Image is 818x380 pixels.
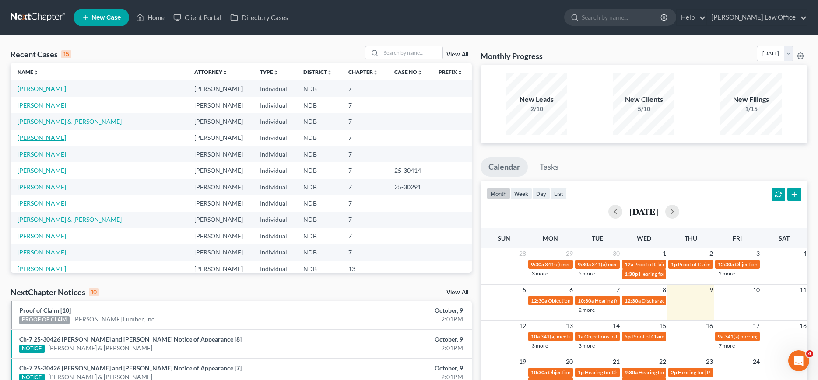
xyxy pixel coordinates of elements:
[341,146,387,162] td: 7
[296,261,341,277] td: NDB
[253,228,296,244] td: Individual
[510,188,532,199] button: week
[132,10,169,25] a: Home
[387,162,432,178] td: 25-30414
[341,228,387,244] td: 7
[296,97,341,113] td: NDB
[720,105,782,113] div: 1/15
[576,342,595,349] a: +3 more
[806,350,813,357] span: 4
[569,285,574,295] span: 6
[187,162,253,178] td: [PERSON_NAME]
[187,244,253,261] td: [PERSON_NAME]
[705,321,714,331] span: 16
[296,212,341,228] td: NDB
[296,179,341,195] td: NDB
[658,356,667,367] span: 22
[19,316,70,324] div: PROOF OF CLAIM
[341,195,387,211] td: 7
[565,248,574,259] span: 29
[709,248,714,259] span: 2
[522,285,527,295] span: 5
[253,146,296,162] td: Individual
[642,297,735,304] span: Discharge Granted for [PERSON_NAME]
[321,344,463,352] div: 2:01PM
[169,10,226,25] a: Client Portal
[625,333,631,340] span: 5p
[187,113,253,129] td: [PERSON_NAME]
[532,157,566,177] a: Tasks
[550,188,567,199] button: list
[187,212,253,228] td: [PERSON_NAME]
[506,105,567,113] div: 2/10
[595,297,663,304] span: Hearing for [PERSON_NAME]
[518,321,527,331] span: 12
[187,97,253,113] td: [PERSON_NAME]
[457,70,463,75] i: unfold_more
[481,51,543,61] h3: Monthly Progress
[531,297,547,304] span: 12:30a
[671,369,677,376] span: 2p
[662,248,667,259] span: 1
[187,228,253,244] td: [PERSON_NAME]
[11,287,99,297] div: NextChapter Notices
[296,113,341,129] td: NDB
[612,248,621,259] span: 30
[439,69,463,75] a: Prefixunfold_more
[662,285,667,295] span: 8
[321,306,463,315] div: October, 9
[548,369,686,376] span: Objections to Discharge Due (PFMC-7) for [PERSON_NAME]
[565,356,574,367] span: 20
[341,162,387,178] td: 7
[576,270,595,277] a: +5 more
[321,364,463,373] div: October, 9
[341,244,387,261] td: 7
[718,261,734,268] span: 12:30a
[417,70,422,75] i: unfold_more
[187,130,253,146] td: [PERSON_NAME]
[529,342,548,349] a: +3 more
[187,179,253,195] td: [PERSON_NAME]
[273,70,278,75] i: unfold_more
[253,97,296,113] td: Individual
[187,261,253,277] td: [PERSON_NAME]
[578,261,591,268] span: 9:30a
[529,270,548,277] a: +3 more
[253,113,296,129] td: Individual
[253,179,296,195] td: Individual
[637,234,651,242] span: Wed
[545,261,676,268] span: 341(a) meeting for [PERSON_NAME] & [PERSON_NAME]
[625,261,633,268] span: 12a
[639,369,753,376] span: Hearing for [PERSON_NAME] & [PERSON_NAME]
[799,321,807,331] span: 18
[18,265,66,272] a: [PERSON_NAME]
[327,70,332,75] i: unfold_more
[592,261,723,268] span: 341(a) meeting for [PERSON_NAME] & [PERSON_NAME]
[18,69,39,75] a: Nameunfold_more
[625,297,641,304] span: 12:30a
[260,69,278,75] a: Typeunfold_more
[518,356,527,367] span: 19
[578,369,584,376] span: 1p
[707,10,807,25] a: [PERSON_NAME] Law Office
[677,10,706,25] a: Help
[799,285,807,295] span: 11
[253,162,296,178] td: Individual
[341,261,387,277] td: 13
[632,333,769,340] span: Proof of Claim Deadline - Government for [PERSON_NAME]
[733,234,742,242] span: Fri
[585,369,650,376] span: Hearing for Cheyenne Czech
[788,350,809,371] iframe: Intercom live chat
[253,130,296,146] td: Individual
[321,315,463,324] div: 2:01PM
[187,195,253,211] td: [PERSON_NAME]
[531,261,544,268] span: 9:30a
[296,80,341,97] td: NDB
[18,118,122,125] a: [PERSON_NAME] & [PERSON_NAME]
[446,289,468,296] a: View All
[341,179,387,195] td: 7
[720,94,782,105] div: New Filings
[373,70,378,75] i: unfold_more
[253,195,296,211] td: Individual
[33,70,39,75] i: unfold_more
